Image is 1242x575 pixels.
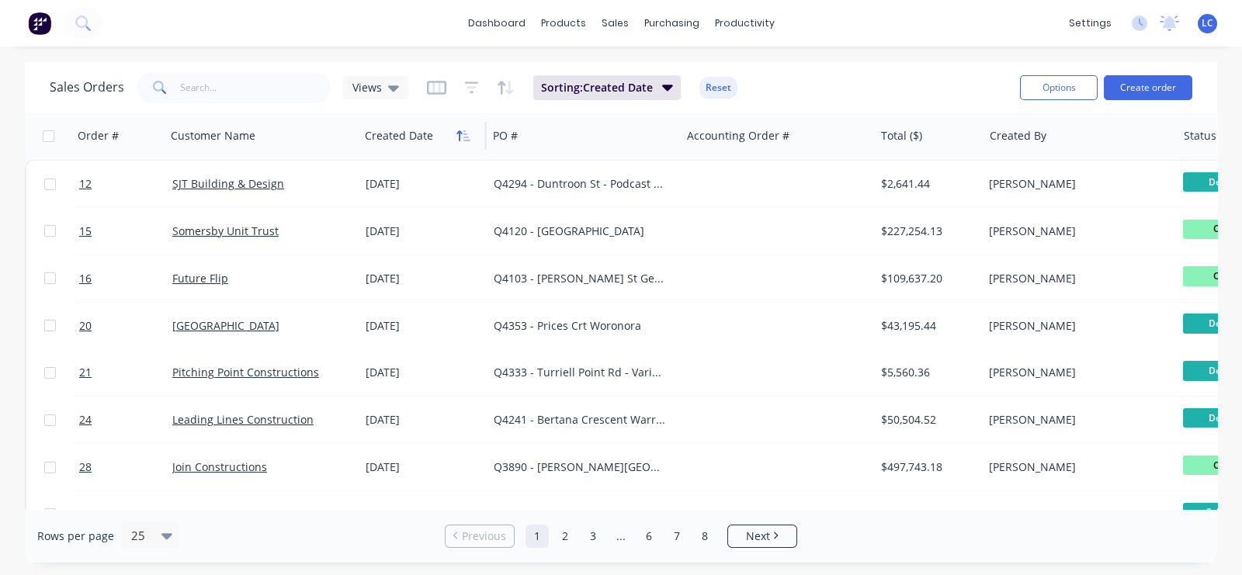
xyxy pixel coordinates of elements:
span: 29 [79,507,92,522]
button: Sorting:Created Date [533,75,681,100]
a: [GEOGRAPHIC_DATA] [172,318,279,333]
a: dashboard [460,12,533,35]
div: [DATE] [366,412,481,428]
div: [DATE] [366,365,481,380]
div: Total ($) [881,128,922,144]
img: Factory [28,12,51,35]
a: Page 6 [637,525,661,548]
a: Join Constructions [172,459,267,474]
a: SJT Building & Design [172,176,284,191]
div: [PERSON_NAME] [989,271,1161,286]
input: Search... [180,72,331,103]
div: [PERSON_NAME] [989,176,1161,192]
a: Page 1 is your current page [526,525,549,548]
a: Page 3 [581,525,605,548]
div: settings [1061,12,1119,35]
a: Future Flip [172,271,228,286]
div: [DATE] [366,176,481,192]
a: 16 [79,255,172,302]
button: Create order [1104,75,1192,100]
div: Status [1184,128,1216,144]
a: 28 [79,444,172,490]
a: 20 [79,303,172,349]
span: 15 [79,223,92,239]
div: [DATE] [366,318,481,334]
a: Leading Lines Construction [172,412,314,427]
a: Page 8 [693,525,716,548]
span: 16 [79,271,92,286]
div: [PERSON_NAME] [989,412,1161,428]
span: 28 [79,459,92,475]
div: $5,560.36 [881,365,972,380]
span: 24 [79,412,92,428]
a: 29 [79,491,172,538]
div: $109,637.20 [881,271,972,286]
a: Rose Construction [172,507,267,521]
span: 21 [79,365,92,380]
span: 20 [79,318,92,334]
div: [PERSON_NAME] [989,507,1161,522]
div: $497,743.18 [881,459,972,475]
div: productivity [707,12,782,35]
div: $2,641.44 [881,176,972,192]
div: Q4333 - Turriell Point Rd - Variation [494,365,666,380]
div: [DATE] [366,223,481,239]
div: [PERSON_NAME] [989,365,1161,380]
a: Previous page [446,528,514,544]
div: PO # [493,128,518,144]
div: $50,504.52 [881,412,972,428]
div: Order # [78,128,119,144]
span: Next [746,528,770,544]
a: Pitching Point Constructions [172,365,319,379]
ul: Pagination [439,525,803,548]
span: Previous [462,528,506,544]
div: Q4120 - [GEOGRAPHIC_DATA] [494,223,666,239]
a: Page 2 [553,525,577,548]
div: [DATE] [366,507,481,522]
div: Q3890 - [PERSON_NAME][GEOGRAPHIC_DATA] [494,459,666,475]
div: Q4799 - Surfside Ave Clovelly [494,507,666,522]
span: Sorting: Created Date [541,80,653,95]
a: 24 [79,397,172,443]
span: LC [1202,16,1213,30]
div: $219,963.04 [881,507,972,522]
div: sales [594,12,637,35]
div: [PERSON_NAME] [989,223,1161,239]
div: Created By [990,128,1046,144]
div: [PERSON_NAME] [989,318,1161,334]
a: 12 [79,161,172,207]
button: Options [1020,75,1098,100]
div: Q4103 - [PERSON_NAME] St Geroa [494,271,666,286]
div: Customer Name [171,128,255,144]
div: [PERSON_NAME] [989,459,1161,475]
div: Q4294 - Duntroon St - Podcast Window [494,176,666,192]
a: Somersby Unit Trust [172,223,279,238]
div: products [533,12,594,35]
a: 21 [79,349,172,396]
button: Reset [699,77,737,99]
span: Views [352,79,382,95]
div: $43,195.44 [881,318,972,334]
span: 12 [79,176,92,192]
div: Q4241 - Bertana Crescent Warriewood [494,412,666,428]
span: Rows per page [37,528,114,544]
h1: Sales Orders [50,80,124,95]
div: Accounting Order # [687,128,789,144]
div: [DATE] [366,459,481,475]
div: [DATE] [366,271,481,286]
a: Jump forward [609,525,633,548]
a: Page 7 [665,525,689,548]
div: Q4353 - Prices Crt Woronora [494,318,666,334]
div: purchasing [637,12,707,35]
a: Next page [728,528,796,544]
a: 15 [79,208,172,255]
div: $227,254.13 [881,223,972,239]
